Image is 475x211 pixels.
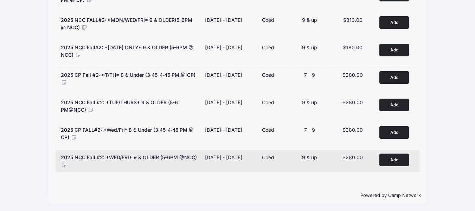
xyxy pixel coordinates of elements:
span: $180.00 [343,44,362,50]
button: Add [379,44,409,56]
span: 2025 NCC Fall#2: *[DATE] ONLY* 9 & OLDER (5-6PM @ NCC) [61,44,193,58]
div: [DATE] - [DATE] [205,16,242,24]
button: Add [379,99,409,111]
button: Add [379,126,409,138]
button: Add [379,154,409,166]
span: 9 & up [302,99,317,105]
span: 9 & up [302,154,317,160]
span: Coed [262,127,274,133]
div: [DATE] - [DATE] [205,71,242,79]
span: 2025 NCC FALL#2: *MON/WED/FRI* 9 & OLDER(5-6PM @ NCC) [61,17,192,30]
span: Coed [262,72,274,78]
span: $280.00 [342,154,363,160]
span: 9 & up [302,17,317,23]
span: 2025 CP Fall #2: *T/TH* 8 & Under (3:45-4:45 PM @ CP) [61,72,195,78]
div: [DATE] - [DATE] [205,154,242,161]
button: Add [379,71,409,83]
span: Coed [262,99,274,105]
span: $280.00 [342,72,363,78]
div: [DATE] - [DATE] [205,126,242,134]
span: 2025 NCC Fall #2: *TUE/THURS* 9 & OLDER (5-6 PM@NCC) [61,99,178,113]
div: [DATE] - [DATE] [205,44,242,51]
span: Coed [262,154,274,160]
span: $280.00 [342,99,363,105]
span: 2025 CP FALL#2: *Wed/Fri* 8 & Under (3:45-4:45 PM @ CP) [61,127,194,140]
div: [DATE] - [DATE] [205,99,242,106]
p: Powered by Camp Network [54,192,421,199]
span: 7 - 9 [304,127,315,133]
span: Coed [262,44,274,50]
span: 2025 NCC Fall #2: *WED/FRI* 9 & OLDER (5-6PM @NCC) [61,154,197,160]
button: Add [379,16,409,29]
span: $310.00 [343,17,362,23]
span: 9 & up [302,44,317,50]
span: 7 - 9 [304,72,315,78]
span: $280.00 [342,127,363,133]
span: Coed [262,17,274,23]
